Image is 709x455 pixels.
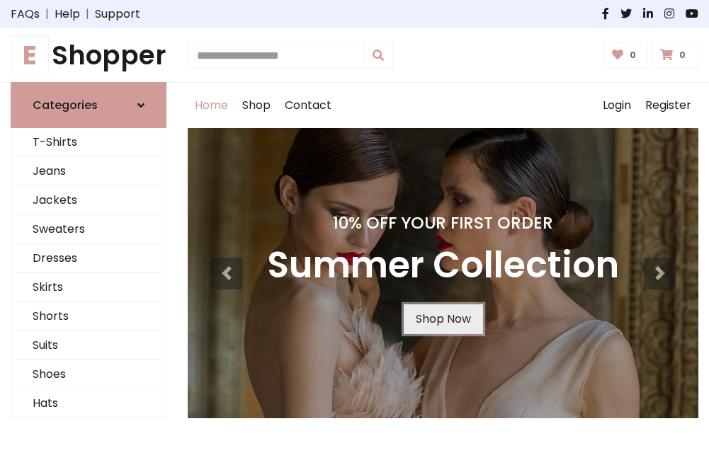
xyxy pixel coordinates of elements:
a: 0 [651,42,698,69]
a: FAQs [11,6,40,23]
h3: Summer Collection [267,244,619,287]
a: Suits [11,331,166,360]
a: Home [188,83,235,128]
span: E [11,36,49,74]
h1: Shopper [11,40,166,71]
span: | [80,6,95,23]
a: Support [95,6,140,23]
a: Shop Now [404,304,483,334]
a: 0 [603,42,649,69]
a: Help [55,6,80,23]
a: Shoes [11,360,166,389]
a: Jackets [11,186,166,215]
a: Categories [11,82,166,128]
h4: 10% Off Your First Order [267,213,619,233]
a: Contact [278,83,339,128]
span: 0 [626,49,640,62]
a: Shop [235,83,278,128]
a: Sweaters [11,215,166,244]
span: | [40,6,55,23]
span: 0 [676,49,689,62]
a: T-Shirts [11,128,166,157]
a: Register [638,83,698,128]
a: Skirts [11,273,166,302]
a: Dresses [11,244,166,273]
a: Jeans [11,157,166,186]
a: Hats [11,389,166,418]
a: Login [596,83,638,128]
a: EShopper [11,40,166,71]
a: Shorts [11,302,166,331]
h6: Categories [33,98,98,112]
